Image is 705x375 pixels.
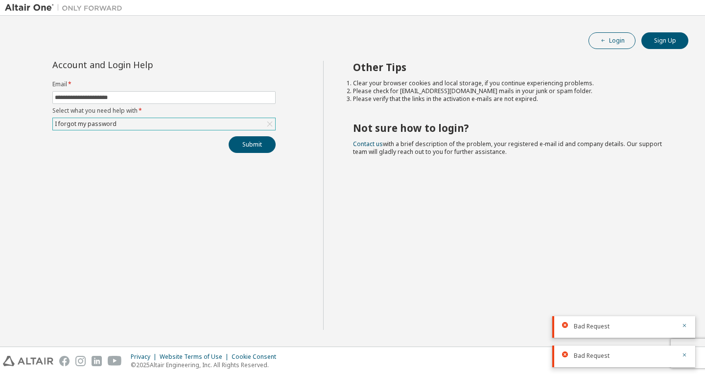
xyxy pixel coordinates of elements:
[53,119,118,129] div: I forgot my password
[52,80,276,88] label: Email
[353,140,662,156] span: with a brief description of the problem, your registered e-mail id and company details. Our suppo...
[353,140,383,148] a: Contact us
[131,353,160,361] div: Privacy
[5,3,127,13] img: Altair One
[232,353,282,361] div: Cookie Consent
[59,356,70,366] img: facebook.svg
[3,356,53,366] img: altair_logo.svg
[641,32,688,49] button: Sign Up
[53,118,275,130] div: I forgot my password
[131,361,282,369] p: © 2025 Altair Engineering, Inc. All Rights Reserved.
[229,136,276,153] button: Submit
[160,353,232,361] div: Website Terms of Use
[353,61,671,74] h2: Other Tips
[52,107,276,115] label: Select what you need help with
[92,356,102,366] img: linkedin.svg
[353,122,671,134] h2: Not sure how to login?
[353,95,671,103] li: Please verify that the links in the activation e-mails are not expired.
[353,79,671,87] li: Clear your browser cookies and local storage, if you continue experiencing problems.
[574,323,610,330] span: Bad Request
[108,356,122,366] img: youtube.svg
[353,87,671,95] li: Please check for [EMAIL_ADDRESS][DOMAIN_NAME] mails in your junk or spam folder.
[574,352,610,360] span: Bad Request
[588,32,635,49] button: Login
[75,356,86,366] img: instagram.svg
[52,61,231,69] div: Account and Login Help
